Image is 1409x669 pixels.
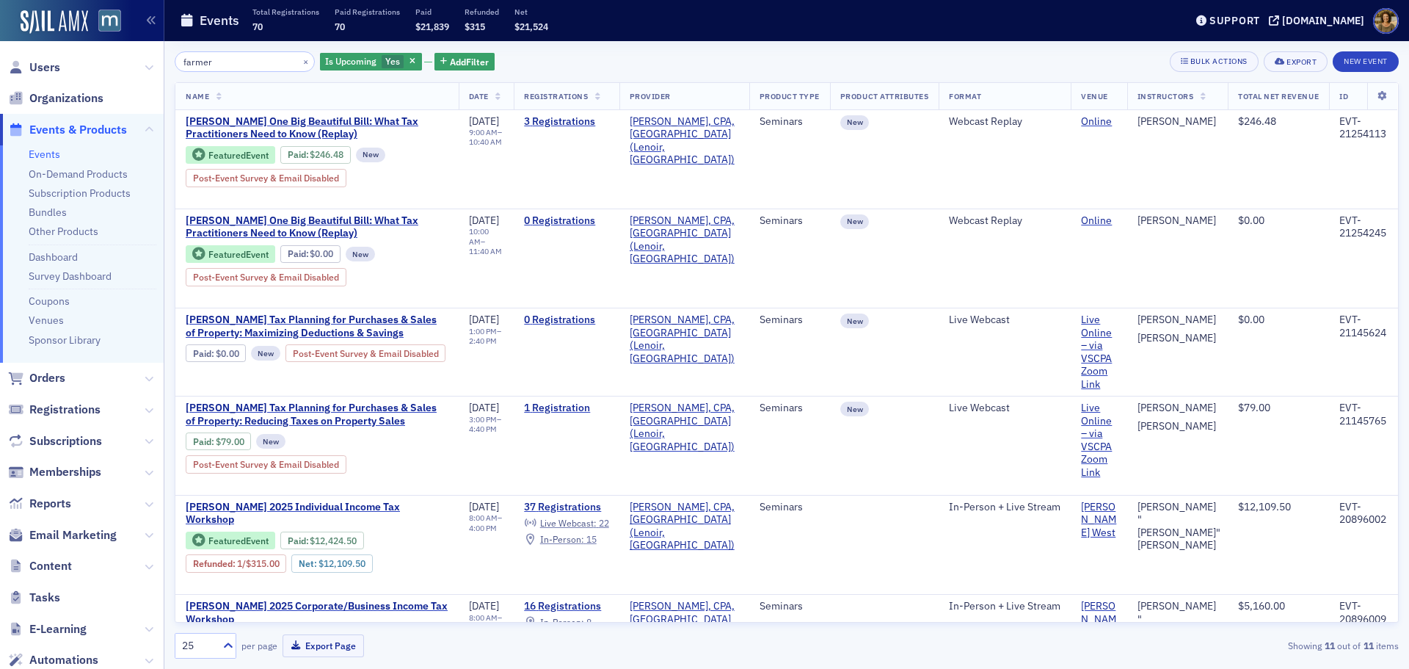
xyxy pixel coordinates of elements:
div: Showing out of items [1001,639,1399,652]
div: EVT-20896002 [1339,501,1388,527]
img: SailAMX [98,10,121,32]
div: Post-Event Survey [186,169,346,187]
div: Featured Event [208,151,269,159]
span: : [288,535,310,546]
button: New Event [1333,51,1399,72]
a: Online [1081,115,1112,129]
span: Don Farmer’s 2025 Corporate/Business Income Tax Workshop [186,600,448,626]
a: SailAMX [21,10,88,34]
label: per page [241,639,277,652]
a: E-Learning [8,621,87,637]
div: Net: $1210950 [291,554,372,572]
div: Seminars [760,501,820,514]
span: Product Type [760,91,820,101]
div: New [346,247,375,261]
a: Live Online – via VSCPA Zoom Link [1081,402,1116,479]
span: $246.48 [310,149,343,160]
span: Profile [1373,8,1399,34]
time: 8:00 AM [469,513,498,523]
div: [PERSON_NAME] [1137,115,1216,129]
div: New [840,214,870,229]
span: In-Person : [540,533,584,545]
span: [DATE] [469,313,499,326]
span: Tasks [29,590,60,606]
div: New [251,346,280,361]
p: Paid Registrations [335,7,400,17]
div: EVT-21145624 [1339,314,1388,339]
div: Seminars [760,314,820,327]
span: 22 [599,517,609,529]
span: 70 [335,21,345,32]
span: Venue [1081,91,1108,101]
button: [DOMAIN_NAME] [1269,15,1369,26]
span: 15 [586,533,597,545]
span: Don Farmer’s One Big Beautiful Bill: What Tax Practitioners Need to Know (Replay) [186,214,448,240]
a: Paid [288,248,306,259]
div: Featured Event [208,537,269,545]
a: [PERSON_NAME] "[PERSON_NAME]" [PERSON_NAME] [1137,501,1220,552]
div: New [356,148,385,162]
span: Automations [29,652,98,668]
span: $0.00 [1238,313,1264,326]
div: Webcast Replay [949,115,1060,129]
a: 1 Registration [524,402,608,415]
a: In-Person: 15 [524,534,596,546]
h1: Events [200,12,239,29]
div: Seminars [760,402,820,415]
a: [PERSON_NAME] 2025 Individual Income Tax Workshop [186,501,448,527]
div: Bulk Actions [1190,57,1248,65]
div: EVT-21254245 [1339,214,1388,240]
div: Live Webcast [949,314,1060,327]
a: Events & Products [8,122,127,138]
div: Live Webcast [949,402,1060,415]
a: Paid [193,348,211,359]
p: Refunded [465,7,499,17]
button: Export Page [283,634,364,657]
span: Net : [299,558,318,569]
span: $79.00 [1238,401,1270,414]
span: : [288,149,310,160]
a: Content [8,558,72,574]
a: Orders [8,370,65,386]
span: Registrations [29,402,101,418]
span: Don Farmer, CPA, PA (Lenoir, NC) [630,600,739,651]
a: [PERSON_NAME] Tax Planning for Purchases & Sales of Property: Maximizing Deductions & Savings [186,314,448,339]
time: 8:00 AM [469,612,498,623]
span: ID [1339,91,1348,101]
span: $0.00 [216,348,239,359]
span: $21,524 [514,21,548,32]
span: Orders [29,370,65,386]
span: Users [29,59,60,76]
span: Don Farmer’s Tax Planning for Purchases & Sales of Property: Reducing Taxes on Property Sales [186,402,448,427]
a: [PERSON_NAME], CPA, [GEOGRAPHIC_DATA] (Lenoir, [GEOGRAPHIC_DATA]) [630,115,739,167]
a: Registrations [8,402,101,418]
time: 2:40 PM [469,336,497,346]
span: Email Marketing [29,527,117,543]
span: [DATE] [469,401,499,414]
div: In-Person + Live Stream [949,501,1060,514]
span: In-Person : [540,616,584,628]
a: Live Online – via VSCPA Zoom Link [1081,314,1116,391]
a: View Homepage [88,10,121,35]
div: Paid: 0 - $0 [186,344,246,362]
a: [PERSON_NAME] [1137,420,1216,433]
button: Export [1264,51,1328,72]
div: EVT-20896009 [1339,600,1388,626]
span: Reports [29,496,71,512]
a: Coupons [29,294,70,308]
a: [PERSON_NAME] [1137,332,1216,345]
time: 10:40 AM [469,137,502,147]
a: Other Products [29,225,98,238]
span: $315 [465,21,485,32]
div: Paid: 41 - $1242450 [280,532,364,549]
span: : [193,348,216,359]
div: Refunded: 41 - $1242450 [186,554,286,572]
div: Post-Event Survey [186,268,346,286]
p: Total Registrations [252,7,319,17]
span: $315.00 [246,558,280,569]
div: EVT-21145765 [1339,402,1388,427]
a: [PERSON_NAME] "[PERSON_NAME]" [PERSON_NAME] [1137,600,1220,651]
strong: 11 [1361,639,1376,652]
span: Registrations [524,91,588,101]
